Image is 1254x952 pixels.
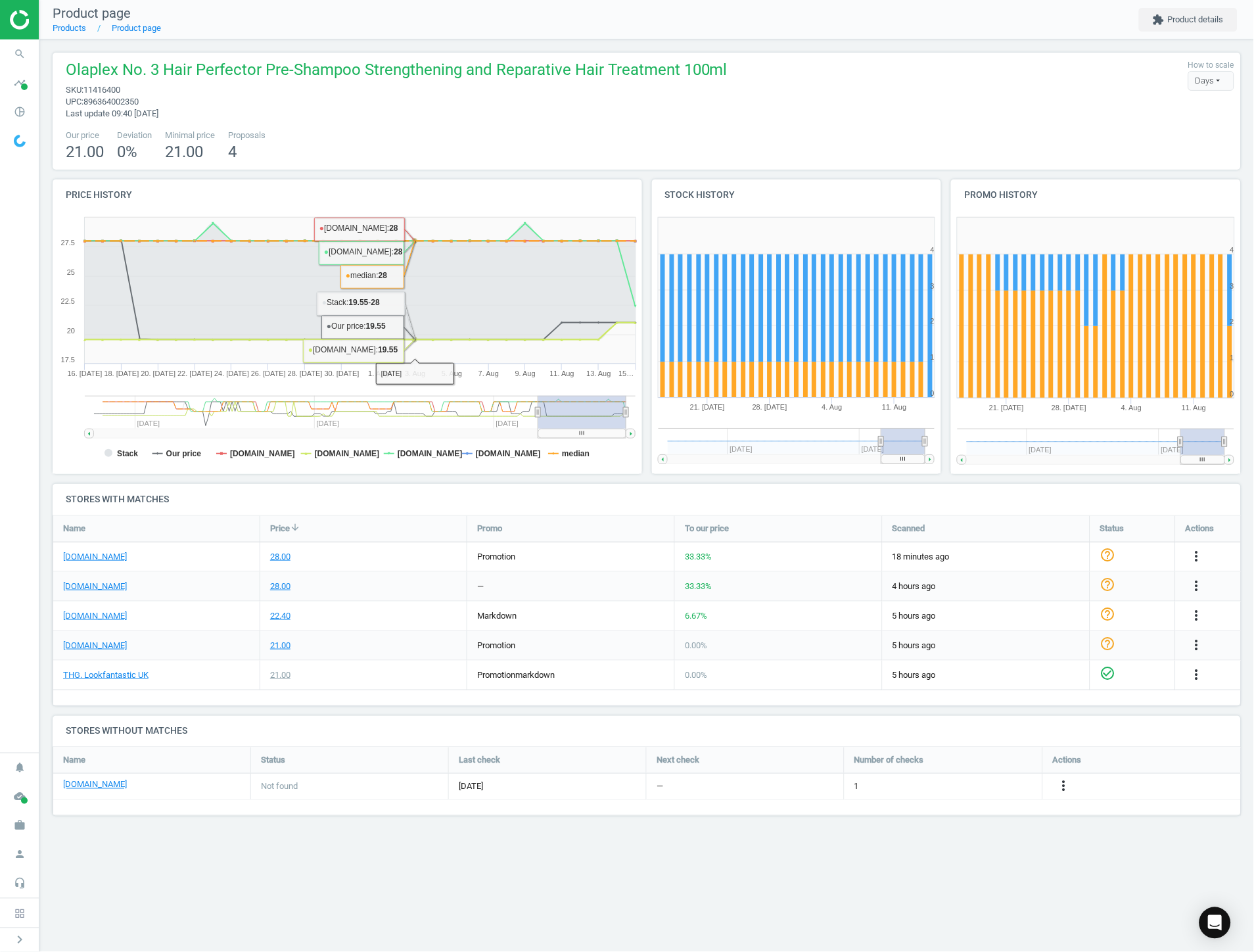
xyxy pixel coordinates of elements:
span: Our price [66,130,104,141]
button: more_vert [1189,578,1205,595]
i: more_vert [1189,607,1205,623]
i: headset_mic [7,871,32,896]
text: 25 [67,268,75,276]
i: cloud_done [7,784,32,809]
i: check_circle_outline [1100,665,1116,681]
span: markdown [515,670,555,680]
i: arrow_downward [290,522,300,533]
span: Last update 09:40 [DATE] [66,108,158,118]
tspan: 9. Aug [515,369,536,377]
span: promotion [477,670,515,680]
text: 4 [1230,246,1234,254]
span: promotion [477,640,515,650]
tspan: 11. Aug [1182,404,1207,412]
tspan: 20. [DATE] [141,369,175,377]
i: person [7,842,32,867]
text: 4 [931,246,935,254]
h4: Price history [53,179,642,210]
span: Status [261,755,285,767]
button: more_vert [1189,637,1205,654]
div: 28.00 [270,581,290,592]
a: [DOMAIN_NAME] [63,551,127,563]
span: 21.00 [66,143,104,161]
button: more_vert [1189,607,1205,625]
span: 5 hours ago [893,669,1080,681]
span: To our price [685,523,730,535]
tspan: [DOMAIN_NAME] [230,449,295,458]
span: Name [63,755,85,767]
span: Status [1100,523,1125,535]
span: markdown [477,611,517,621]
span: 4 hours ago [893,581,1080,592]
span: 33.33 % [685,581,712,591]
span: Product page [53,5,131,21]
button: more_vert [1189,548,1205,565]
tspan: 30. [DATE] [325,369,360,377]
tspan: 28. [DATE] [753,404,787,412]
button: more_vert [1056,778,1072,796]
div: 21.00 [270,640,290,652]
img: wGWNvw8QSZomAAAAABJRU5ErkJggg== [14,135,26,147]
span: Name [63,523,85,535]
span: Deviation [117,130,152,141]
tspan: 21. [DATE] [690,404,725,412]
tspan: 11. Aug [550,369,574,377]
tspan: 18. [DATE] [104,369,139,377]
text: 2 [931,318,935,325]
tspan: 28. [DATE] [288,369,323,377]
i: more_vert [1189,637,1205,653]
h4: Stock history [652,179,942,210]
span: 4 [228,143,237,161]
div: 22.40 [270,610,290,622]
span: 1 [854,781,859,793]
span: 5 hours ago [893,610,1080,622]
span: 11416400 [83,85,120,95]
div: — [477,581,484,592]
tspan: 4. Aug [1121,404,1142,412]
i: more_vert [1189,548,1205,564]
h4: Stores without matches [53,716,1241,747]
h4: Promo history [951,179,1241,210]
i: more_vert [1056,778,1072,794]
span: — [657,781,663,793]
tspan: 3. Aug [405,369,425,377]
a: [DOMAIN_NAME] [63,640,127,652]
span: 5 hours ago [893,640,1080,652]
div: Days [1188,71,1234,91]
label: How to scale [1188,60,1234,71]
span: upc : [66,97,83,107]
tspan: 22. [DATE] [177,369,212,377]
div: 21.00 [270,669,290,681]
tspan: Stack [117,449,138,458]
text: 20 [67,327,75,335]
span: Olaplex No. 3 Hair Perfector Pre-Shampoo Strengthening and Reparative Hair Treatment 100ml [66,59,728,84]
tspan: 1. Aug [368,369,388,377]
text: 3 [931,282,935,290]
tspan: 26. [DATE] [251,369,286,377]
span: promotion [477,552,515,561]
i: help_outline [1100,636,1116,652]
tspan: Our price [166,449,202,458]
i: extension [1153,14,1165,26]
tspan: 4. Aug [822,404,843,412]
i: work [7,813,32,838]
span: Minimal price [165,130,215,141]
i: help_outline [1100,547,1116,563]
tspan: [DOMAIN_NAME] [398,449,463,458]
span: 0.00 % [685,670,707,680]
i: chevron_right [12,932,28,948]
text: 27.5 [61,239,75,247]
a: Product page [112,23,161,33]
span: Last check [459,755,500,767]
div: 28.00 [270,551,290,563]
div: Open Intercom Messenger [1199,907,1231,939]
i: search [7,41,32,66]
button: chevron_right [3,932,36,949]
span: sku : [66,85,83,95]
span: 0 % [117,143,137,161]
tspan: 7. Aug [478,369,499,377]
span: 896364002350 [83,97,139,107]
span: 18 minutes ago [893,551,1080,563]
span: Actions [1053,755,1082,767]
i: help_outline [1100,577,1116,592]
